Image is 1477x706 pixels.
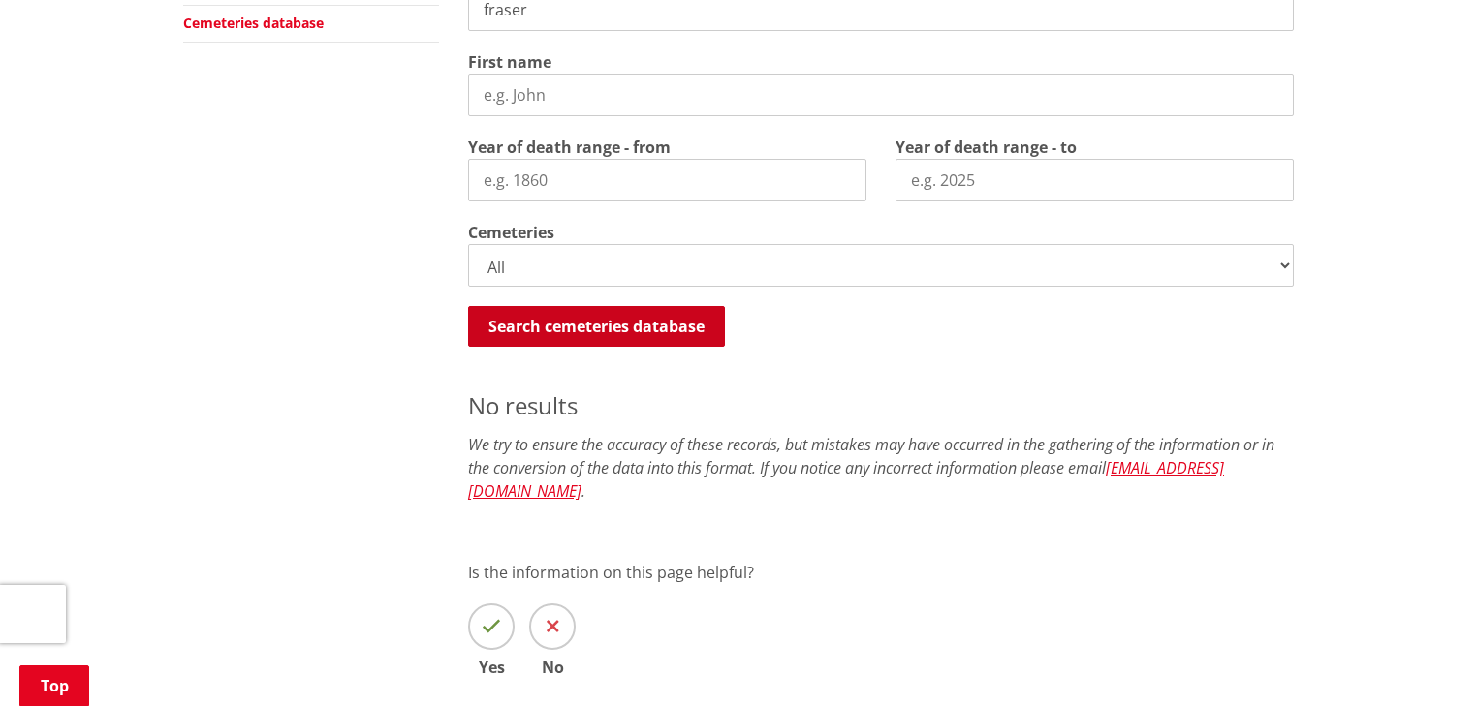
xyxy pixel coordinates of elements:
p: No results [468,388,1294,423]
a: Top [19,665,89,706]
a: Cemeteries database [183,14,324,32]
input: e.g. 2025 [896,159,1294,201]
iframe: Messenger Launcher [1388,625,1458,694]
label: First name [468,50,551,74]
label: Year of death range - from [468,136,671,159]
a: [EMAIL_ADDRESS][DOMAIN_NAME] [468,457,1224,502]
span: Yes [468,660,515,675]
input: e.g. 1860 [468,159,866,201]
label: Cemeteries [468,221,554,244]
p: Is the information on this page helpful? [468,561,1294,584]
label: Year of death range - to [896,136,1077,159]
button: Search cemeteries database [468,306,725,347]
em: We try to ensure the accuracy of these records, but mistakes may have occurred in the gathering o... [468,434,1274,502]
input: e.g. John [468,74,1294,116]
span: No [529,660,576,675]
